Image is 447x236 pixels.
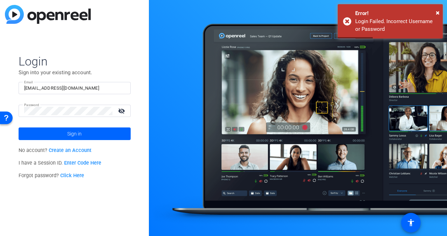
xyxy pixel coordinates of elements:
mat-label: Email [24,80,33,84]
p: Sign into your existing account. [19,69,131,76]
mat-label: Password [24,103,39,107]
div: Login Failed. Incorrect Username or Password [355,18,438,33]
span: No account? [19,147,92,153]
img: blue-gradient.svg [5,5,91,24]
a: Enter Code Here [64,160,101,166]
span: Login [19,54,131,69]
input: Enter Email Address [24,84,125,92]
span: I have a Session ID. [19,160,102,166]
a: Click Here [60,173,84,179]
button: Sign in [19,127,131,140]
span: Forgot password? [19,173,84,179]
button: Close [436,7,440,18]
mat-icon: visibility_off [114,106,131,116]
div: Error! [355,9,438,18]
span: Sign in [67,125,82,143]
a: Create an Account [49,147,91,153]
mat-icon: accessibility [407,218,415,227]
span: × [436,8,440,17]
